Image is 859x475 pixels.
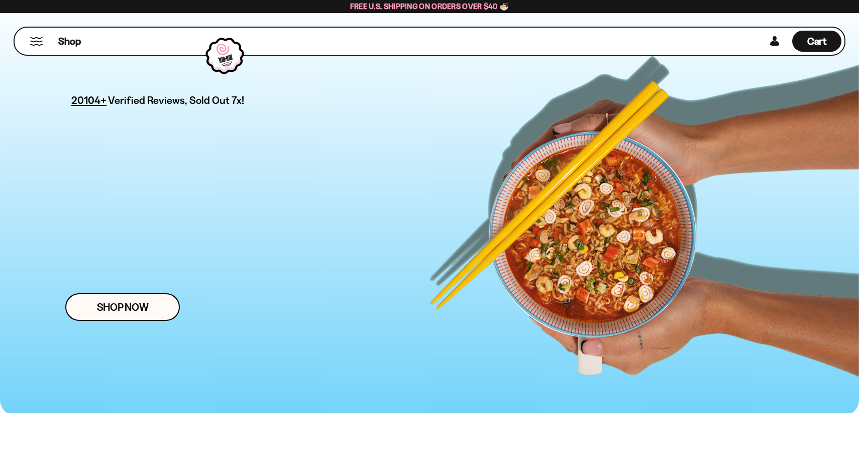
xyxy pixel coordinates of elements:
span: Verified Reviews, Sold Out 7x! [108,94,244,106]
span: Shop [58,35,81,48]
span: Shop Now [97,302,149,312]
a: Cart [792,28,841,55]
span: 20104+ [71,92,106,108]
button: Mobile Menu Trigger [30,37,43,46]
span: Cart [807,35,827,47]
a: Shop [58,31,81,52]
a: Shop Now [65,293,180,321]
span: Free U.S. Shipping on Orders over $40 🍜 [350,2,509,11]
